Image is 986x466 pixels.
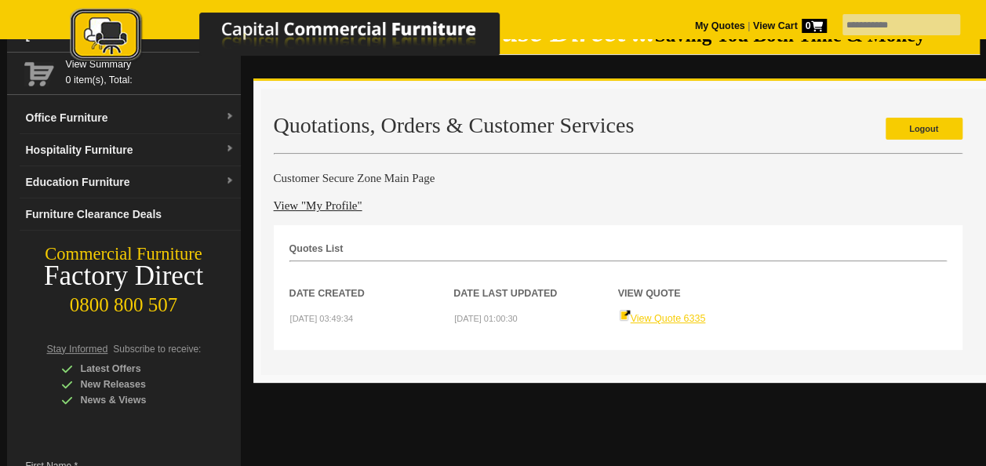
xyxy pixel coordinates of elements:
a: Capital Commercial Furniture Logo [27,8,576,70]
a: Furniture Clearance Deals [20,198,241,231]
div: Latest Offers [61,361,210,377]
div: New Releases [61,377,210,392]
div: Factory Direct [7,265,241,287]
span: Stay Informed [47,344,108,355]
img: Quote-icon [619,309,631,322]
strong: View Cart [753,20,827,31]
th: Date Last Updated [453,262,618,301]
div: 0800 800 507 [7,286,241,316]
span: Subscribe to receive: [113,344,201,355]
a: My Quotes [695,20,745,31]
small: [DATE] 03:49:34 [290,314,354,323]
img: Capital Commercial Furniture Logo [27,8,576,65]
h2: Quotations, Orders & Customer Services [274,114,962,137]
th: View Quote [618,262,783,301]
img: dropdown [225,177,235,186]
a: Logout [886,118,962,140]
img: dropdown [225,112,235,122]
span: 0 [802,19,827,33]
h4: Customer Secure Zone Main Page [274,170,962,186]
div: Commercial Furniture [7,243,241,265]
small: [DATE] 01:00:30 [454,314,518,323]
a: Hospitality Furnituredropdown [20,134,241,166]
a: Office Furnituredropdown [20,102,241,134]
a: Education Furnituredropdown [20,166,241,198]
a: View Quote 6335 [619,313,706,324]
strong: Quotes List [289,243,344,254]
div: News & Views [61,392,210,408]
a: View Cart0 [750,20,826,31]
img: dropdown [225,144,235,154]
th: Date Created [289,262,454,301]
a: View "My Profile" [274,199,362,212]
